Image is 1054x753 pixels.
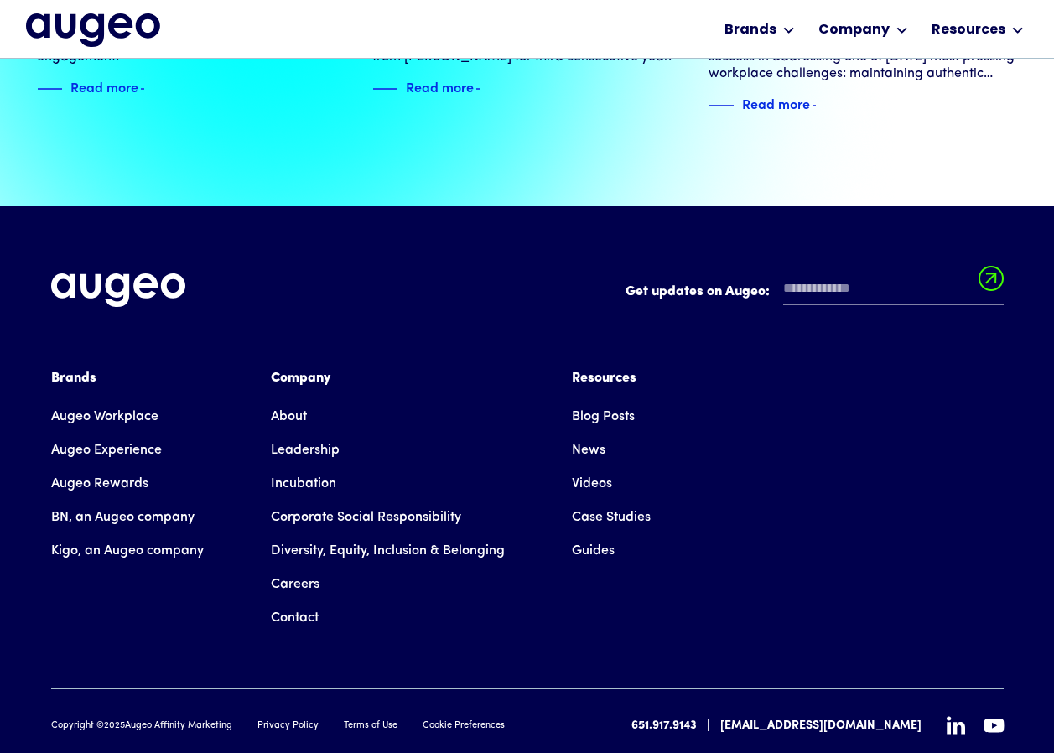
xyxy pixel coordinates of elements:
[271,534,505,568] a: Diversity, Equity, Inclusion & Belonging
[572,434,605,467] a: News
[70,76,138,96] div: Read more
[257,719,319,734] a: Privacy Policy
[271,568,319,601] a: Careers
[51,368,204,388] div: Brands
[37,79,62,99] img: Blue decorative line
[26,13,160,49] a: home
[51,400,158,434] a: Augeo Workplace
[51,534,204,568] a: Kigo, an Augeo company
[572,467,612,501] a: Videos
[475,79,501,99] img: Blue text arrow
[104,721,125,730] span: 2025
[51,467,148,501] a: Augeo Rewards
[572,400,635,434] a: Blog Posts
[631,717,697,735] a: 651.917.9143
[406,76,474,96] div: Read more
[51,719,232,734] div: Copyright © Augeo Affinity Marketing
[271,400,307,434] a: About
[51,501,195,534] a: BN, an Augeo company
[979,266,1004,301] input: Submit
[271,501,461,534] a: Corporate Social Responsibility
[423,719,505,734] a: Cookie Preferences
[572,368,651,388] div: Resources
[271,368,505,388] div: Company
[572,501,651,534] a: Case Studies
[932,20,1005,40] div: Resources
[572,534,615,568] a: Guides
[626,273,1004,314] form: Email Form
[720,717,922,735] a: [EMAIL_ADDRESS][DOMAIN_NAME]
[51,434,162,467] a: Augeo Experience
[724,20,776,40] div: Brands
[271,467,336,501] a: Incubation
[271,601,319,635] a: Contact
[51,273,185,308] img: Augeo's full logo in white.
[344,719,397,734] a: Terms of Use
[271,434,340,467] a: Leadership
[372,79,397,99] img: Blue decorative line
[626,282,770,302] label: Get updates on Augeo:
[742,93,810,113] div: Read more
[818,20,890,40] div: Company
[707,716,710,736] div: |
[709,96,734,116] img: Blue decorative line
[812,96,837,116] img: Blue text arrow
[140,79,165,99] img: Blue text arrow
